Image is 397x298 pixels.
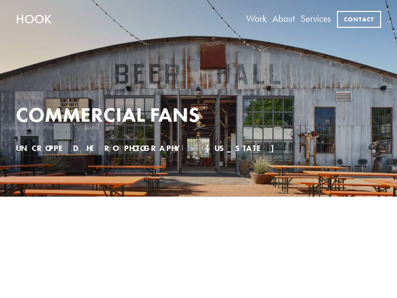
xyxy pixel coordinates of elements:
[337,11,381,28] a: Contact
[301,10,331,29] a: Services
[16,102,200,127] strong: COMMERCIAL FANS
[16,11,52,27] a: HOOK
[16,144,279,153] strong: UNCROPPED HERO PHOTOGRAPHY - [US_STATE]
[246,10,266,29] a: Work
[272,10,295,29] a: About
